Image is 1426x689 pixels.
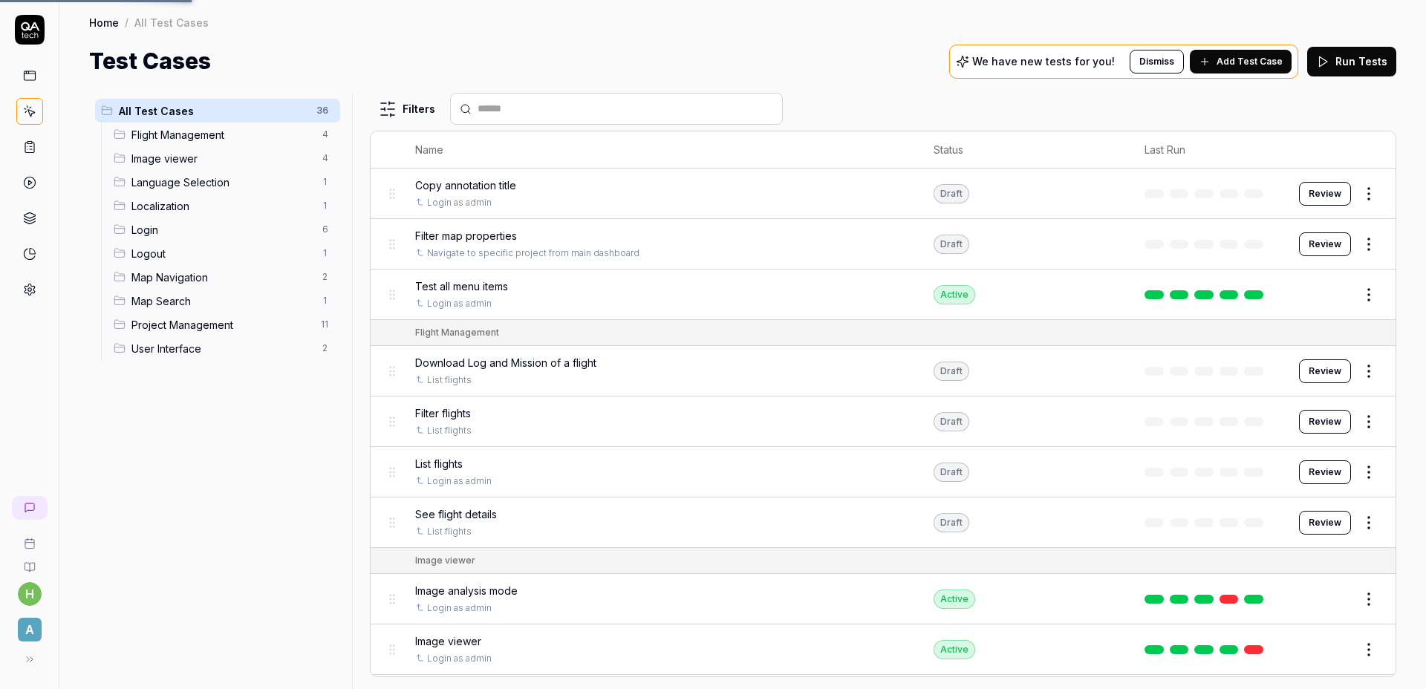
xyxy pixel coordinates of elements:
div: Draft [934,463,969,482]
button: Review [1299,511,1351,535]
span: 6 [316,221,334,238]
span: Project Management [131,317,312,333]
span: 4 [316,125,334,143]
a: List flights [427,373,472,387]
span: A [18,618,42,641]
span: Localization [131,198,313,214]
span: 11 [315,316,334,333]
span: Filter map properties [415,228,517,244]
div: Draft [934,362,969,381]
span: Image analysis mode [415,583,518,598]
span: Map Search [131,293,313,309]
span: 1 [316,244,334,262]
a: Login as admin [427,652,492,665]
a: Documentation [6,549,53,573]
tr: Copy annotation titleLogin as adminDraftReview [371,169,1396,219]
span: Filter flights [415,405,471,421]
span: Flight Management [131,127,313,143]
span: 1 [316,197,334,215]
tr: List flightsLogin as adminDraftReview [371,447,1396,497]
div: Active [934,590,975,609]
a: New conversation [12,496,48,520]
span: See flight details [415,506,497,522]
th: Last Run [1130,131,1284,169]
a: Book a call with us [6,526,53,549]
button: Add Test Case [1190,50,1292,74]
div: Drag to reorderFlight Management4 [108,123,340,146]
span: Logout [131,246,313,261]
div: Drag to reorderUser Interface2 [108,336,340,360]
span: Map Navigation [131,270,313,285]
tr: Filter map propertiesNavigate to specific project from main dashboardDraftReview [371,219,1396,270]
button: Filters [370,94,444,124]
span: 1 [316,292,334,310]
div: Draft [934,513,969,532]
div: Drag to reorderImage viewer4 [108,146,340,170]
tr: Test all menu itemsLogin as adminActive [371,270,1396,320]
a: Login as admin [427,601,492,615]
div: Drag to reorderMap Navigation2 [108,265,340,289]
div: Drag to reorderLogout1 [108,241,340,265]
div: Draft [934,184,969,203]
span: Image viewer [415,633,481,649]
tr: Download Log and Mission of a flightList flightsDraftReview [371,346,1396,396]
button: Run Tests [1307,47,1396,76]
div: Image viewer [415,554,475,567]
button: Review [1299,182,1351,206]
th: Status [919,131,1130,169]
span: Login [131,222,313,238]
div: Draft [934,235,969,254]
tr: Image viewerLogin as adminActive [371,624,1396,675]
p: We have new tests for you! [972,56,1115,67]
a: Login as admin [427,297,492,310]
button: A [6,606,53,644]
span: Image viewer [131,151,313,166]
button: Review [1299,460,1351,484]
div: Draft [934,412,969,431]
a: Navigate to specific project from main dashboard [427,246,639,260]
a: List flights [427,424,472,437]
button: Review [1299,410,1351,434]
div: Drag to reorderLogin6 [108,218,340,241]
h1: Test Cases [89,45,211,78]
tr: Image analysis modeLogin as adminActive [371,574,1396,624]
span: 2 [316,268,334,286]
span: User Interface [131,341,313,356]
span: 36 [310,102,334,120]
div: Drag to reorderMap Search1 [108,289,340,313]
div: Drag to reorderProject Management11 [108,313,340,336]
span: Add Test Case [1217,55,1283,68]
span: Language Selection [131,174,313,190]
span: 1 [316,173,334,191]
button: Dismiss [1130,50,1184,74]
a: Home [89,15,119,30]
button: Review [1299,359,1351,383]
button: Review [1299,232,1351,256]
span: List flights [415,456,463,471]
button: h [18,582,42,606]
div: Active [934,285,975,304]
tr: Filter flightsList flightsDraftReview [371,396,1396,447]
th: Name [400,131,919,169]
span: All Test Cases [119,103,307,119]
tr: See flight detailsList flightsDraftReview [371,497,1396,548]
div: Drag to reorderLanguage Selection1 [108,170,340,194]
span: Test all menu items [415,278,508,294]
a: List flights [427,525,472,538]
span: Download Log and Mission of a flight [415,355,596,370]
div: All Test Cases [134,15,209,30]
div: Flight Management [415,326,499,339]
a: Login as admin [427,474,492,488]
span: 2 [316,339,334,357]
a: Login as admin [427,196,492,209]
div: Drag to reorderLocalization1 [108,194,340,218]
div: Active [934,640,975,659]
span: 4 [316,149,334,167]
